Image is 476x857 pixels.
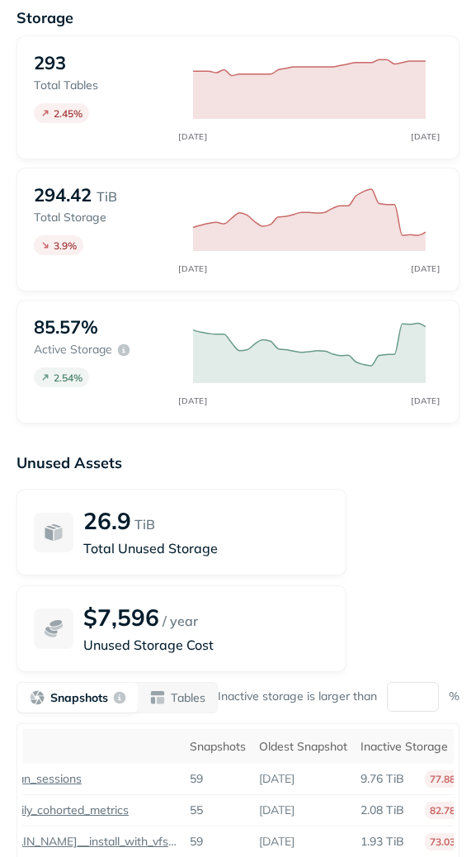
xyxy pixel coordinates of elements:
p: Inactive Storage [361,739,448,755]
p: TiB [134,514,155,534]
p: Active storage [34,342,112,357]
p: Unused Storage Cost [83,635,329,655]
p: 2.54 % [54,372,82,384]
p: TiB [97,187,117,206]
p: [DATE] [259,771,295,787]
p: Storage [16,8,460,27]
div: Snapshots [190,739,246,755]
p: 1.93 TiB [361,834,404,850]
p: Total Unused Storage [83,538,329,558]
p: Inactive storage is larger than [218,689,377,704]
p: 2.08 TiB [361,803,404,818]
p: 59 [190,834,203,850]
p: 85.57% [34,315,98,339]
div: Oldest Snapshot [259,739,347,755]
p: [DATE] [259,803,295,818]
p: 2.45 % [54,107,82,120]
p: 26.9 [83,506,131,535]
p: 294.42 [34,183,92,206]
p: [DATE] [259,834,295,850]
p: 3.9 % [54,239,77,252]
p: / year [163,611,198,631]
tspan: [DATE] [412,395,441,405]
tspan: [DATE] [179,131,208,141]
p: Total storage [34,210,177,225]
p: Unused Assets [16,453,460,472]
p: 55 [190,803,203,818]
p: Tables [171,690,205,706]
p: 73.03% [425,833,469,850]
p: Total tables [34,78,177,93]
tspan: [DATE] [412,131,441,141]
p: 9.76 TiB [361,771,404,787]
p: 293 [34,51,66,74]
p: 59 [190,771,203,787]
p: $7,596 [83,603,159,632]
tspan: [DATE] [179,395,208,405]
p: 82.78% [425,802,469,819]
p: Snapshots [50,690,108,706]
p: % [449,689,460,704]
tspan: [DATE] [179,263,208,273]
tspan: [DATE] [412,263,441,273]
p: 77.88% [425,770,469,788]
